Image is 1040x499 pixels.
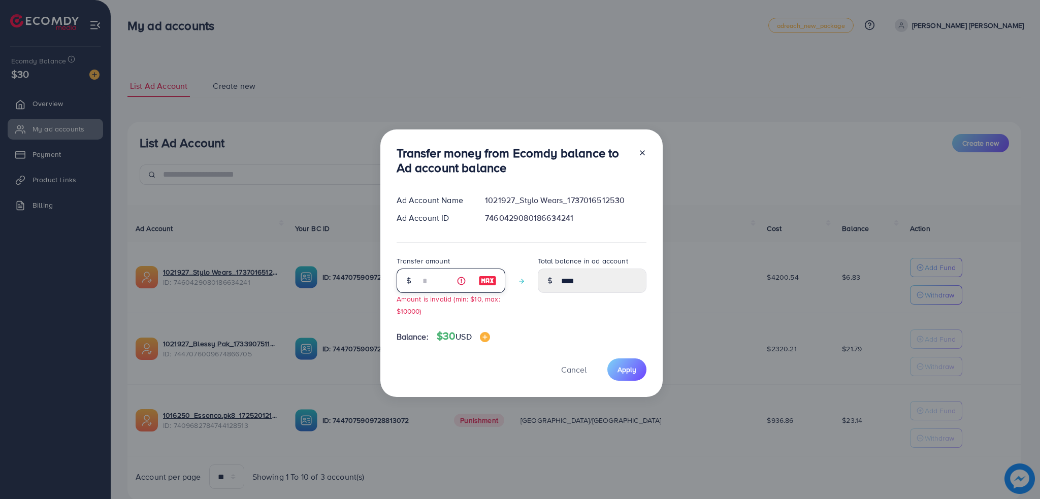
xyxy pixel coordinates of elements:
label: Transfer amount [397,256,450,266]
span: Apply [617,364,636,375]
h3: Transfer money from Ecomdy balance to Ad account balance [397,146,630,175]
div: 1021927_Stylo Wears_1737016512530 [477,194,654,206]
div: Ad Account ID [388,212,477,224]
label: Total balance in ad account [538,256,628,266]
div: 7460429080186634241 [477,212,654,224]
small: Amount is invalid (min: $10, max: $10000) [397,294,500,315]
span: Balance: [397,331,429,343]
h4: $30 [437,330,490,343]
div: Ad Account Name [388,194,477,206]
button: Apply [607,358,646,380]
span: USD [456,331,471,342]
img: image [478,275,497,287]
img: image [480,332,490,342]
span: Cancel [561,364,587,375]
button: Cancel [548,358,599,380]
